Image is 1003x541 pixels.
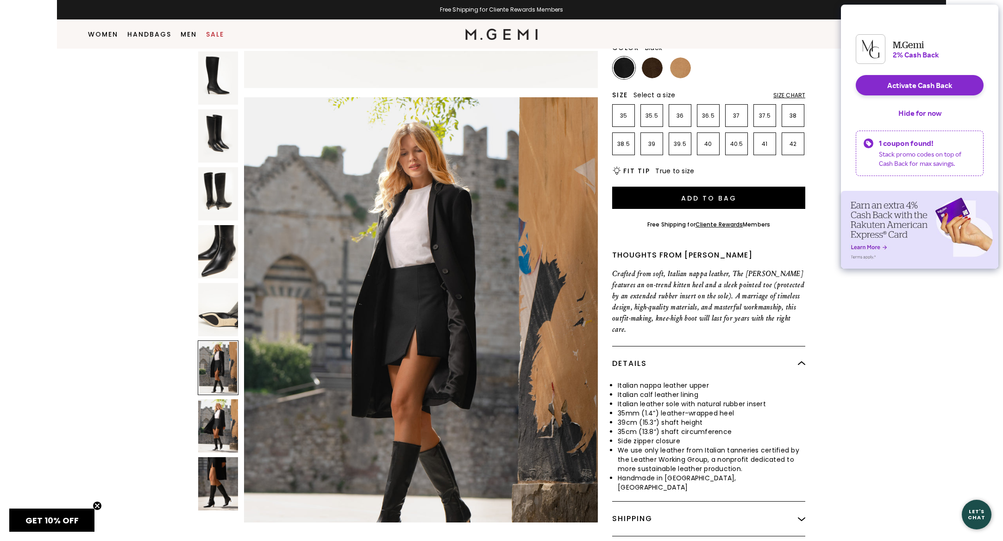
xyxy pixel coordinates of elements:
div: Shipping [612,502,805,536]
p: 40.5 [726,140,747,148]
img: The Tina [198,399,238,453]
p: 36.5 [697,112,719,120]
p: 40 [697,140,719,148]
a: Cliente Rewards [696,220,743,228]
a: Handbags [127,31,171,38]
p: 35.5 [641,112,663,120]
span: Select a size [633,90,675,100]
p: 37 [726,112,747,120]
div: Free Shipping for Members [647,221,770,228]
p: 36 [669,112,691,120]
a: Sale [206,31,224,38]
button: Add to Bag [612,187,805,209]
h2: Size [612,91,628,99]
p: 38.5 [613,140,634,148]
div: Let's Chat [962,509,991,520]
li: Handmade in [GEOGRAPHIC_DATA], [GEOGRAPHIC_DATA] [618,473,805,492]
a: Men [181,31,197,38]
img: The Tina [198,457,238,510]
h2: Color [612,44,639,51]
div: Free Shipping for Cliente Rewards Members [57,6,946,13]
img: Black [614,57,634,78]
div: Details [612,346,805,381]
div: Thoughts from [PERSON_NAME] [612,250,805,261]
button: Close teaser [93,501,102,510]
p: 41 [754,140,776,148]
span: True to size [655,166,694,176]
div: Size Chart [773,92,805,99]
li: 35cm (13.8“) shaft circumference [618,427,805,436]
img: The Tina [198,225,238,278]
p: 37.5 [754,112,776,120]
img: The Tina [198,109,238,163]
img: The Tina [198,283,238,336]
img: The Tina [198,51,238,105]
li: Italian calf leather lining [618,390,805,399]
li: Side zipper closure [618,436,805,446]
li: 35mm (1.4”) leather-wrapped heel [618,409,805,418]
h2: Fit Tip [623,167,650,175]
p: 42 [782,140,804,148]
p: Crafted from soft, Italian nappa leather, The [PERSON_NAME] features an on-trend kitten heel and ... [612,268,805,335]
img: The Tina [198,167,238,220]
li: Italian leather sole with natural rubber insert [618,399,805,409]
p: 39.5 [669,140,691,148]
p: 38 [782,112,804,120]
a: Women [88,31,118,38]
p: 35 [613,112,634,120]
li: 39cm (15.3”) shaft height [618,418,805,427]
span: GET 10% OFF [25,515,79,526]
img: Chocolate [642,57,663,78]
img: M.Gemi [465,29,538,40]
li: Italian nappa leather upper [618,381,805,390]
img: Biscuit [670,57,691,78]
li: We use only leather from Italian tanneries certified by the Leather Working Group, a nonprofit de... [618,446,805,473]
p: 39 [641,140,663,148]
div: GET 10% OFFClose teaser [9,509,94,532]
